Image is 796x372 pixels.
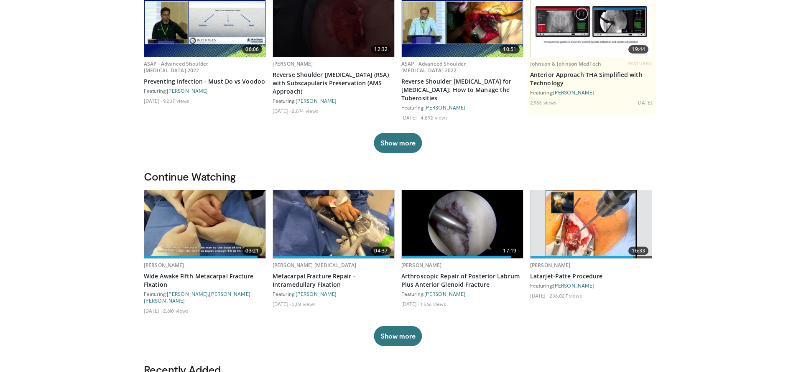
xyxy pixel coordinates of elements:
a: Johnson & Johnson MedTech [530,60,601,67]
a: [PERSON_NAME] [401,262,442,269]
a: Reverse Shoulder [MEDICAL_DATA] (RSA) with Subscapularis Preservation (AMS Approach) [273,71,395,96]
li: 1,566 views [421,301,446,307]
a: [PERSON_NAME] [167,291,208,297]
a: [PERSON_NAME] [296,291,337,297]
span: 04:37 [371,247,391,255]
a: 04:37 [273,190,394,258]
a: [PERSON_NAME] [144,262,184,269]
span: 10:51 [500,45,520,54]
img: 617583_3.png.620x360_q85_upscale.jpg [546,190,637,258]
a: [PERSON_NAME] [424,104,465,110]
a: [PERSON_NAME] [530,262,571,269]
h3: Continue Watching [144,170,652,183]
div: Featuring: [144,87,266,94]
li: [DATE] [401,301,419,307]
div: Featuring: [401,290,523,297]
a: 17:19 [402,190,523,258]
a: Wide Awake Fifth Metacarpal Fracture Fixation [144,272,266,289]
span: 06:06 [242,45,262,54]
div: Featuring: , , [144,290,266,304]
button: Show more [374,326,422,346]
div: Featuring: [530,282,652,289]
span: 17:19 [500,247,520,255]
div: Featuring: [401,104,523,111]
a: [PERSON_NAME] [209,291,250,297]
div: Featuring: [530,89,652,96]
a: ASAP - Advanced Shoulder [MEDICAL_DATA] 2022 [144,60,208,74]
a: [PERSON_NAME] [167,88,208,94]
li: 2,574 views [292,107,319,114]
a: ASAP - Advanced Shoulder [MEDICAL_DATA] 2022 [401,60,466,74]
span: 19:44 [628,45,648,54]
a: [PERSON_NAME] [273,60,313,67]
a: Reverse Shoulder [MEDICAL_DATA] for [MEDICAL_DATA]: How to Manage the Tuberosities [401,77,523,102]
a: [PERSON_NAME] [296,98,337,104]
li: [DATE] [273,107,291,114]
a: [PERSON_NAME] [144,298,185,303]
a: [PERSON_NAME] [553,283,594,288]
li: 3,161 views [292,301,316,307]
li: [DATE] [144,307,162,314]
img: a008a832-31fa-43d9-9a1c-8e01720b28c2.620x360_q85_upscale.jpg [273,190,394,258]
button: Show more [374,133,422,153]
li: [DATE] [273,301,291,307]
a: 03:21 [144,190,265,258]
a: [PERSON_NAME] [MEDICAL_DATA] [273,262,356,269]
li: 2,963 views [530,99,556,106]
span: 03:21 [242,247,262,255]
span: 12:32 [371,45,391,54]
li: 9,237 views [163,97,189,104]
li: [DATE] [530,292,548,299]
img: abf70135-6b1e-4cc7-8478-7e9bcb9c44e1.620x360_q85_upscale.jpg [144,190,265,258]
li: [DATE] [636,99,652,106]
li: 236,027 views [549,292,582,299]
div: Featuring: [273,290,395,297]
div: Featuring: [273,97,395,104]
a: Metacarpal Fracture Repair - Intramedullary Fixation [273,272,395,289]
li: 2,610 views [163,307,189,314]
a: [PERSON_NAME] [424,291,465,297]
a: Latarjet-Patte Procedure [530,272,652,280]
a: Anterior Approach THA Simplified with Technology [530,71,652,87]
img: 71762805-4665-4779-9db8-0a48b5c8f9d2.620x360_q85_upscale.jpg [402,190,523,258]
a: 16:33 [531,190,652,258]
li: [DATE] [401,114,419,121]
li: [DATE] [144,97,162,104]
a: Arthroscopic Repair of Posterior Labrum Plus Anterior Glenoid Fracture [401,272,523,289]
a: Preventing Infection - Must Do vs Voodoo [144,77,266,86]
span: 16:33 [628,247,648,255]
li: 4,892 views [421,114,448,121]
a: [PERSON_NAME] [553,89,594,95]
span: FEATURED [628,61,652,66]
